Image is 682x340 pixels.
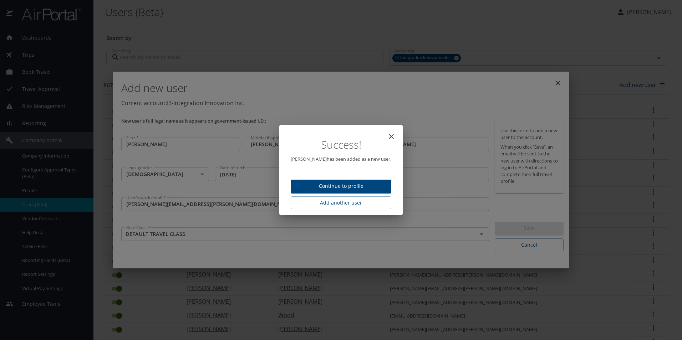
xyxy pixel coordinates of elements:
[291,156,391,163] p: [PERSON_NAME] has been added as a new user.
[291,139,391,150] h1: Success!
[291,196,391,210] button: Add another user
[296,182,386,191] span: Continue to profile
[383,128,400,145] button: close
[291,180,391,194] button: Continue to profile
[296,199,386,207] span: Add another user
